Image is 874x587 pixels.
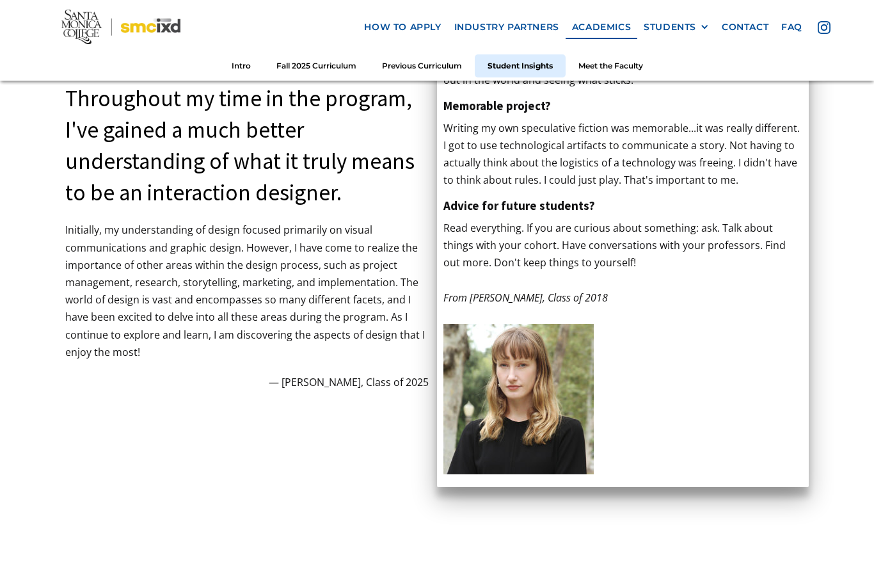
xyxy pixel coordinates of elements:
[448,15,566,39] a: industry partners
[715,15,775,39] a: contact
[443,307,802,324] p: ‍
[566,15,637,39] a: Academics
[358,15,447,39] a: how to apply
[61,10,180,45] img: Santa Monica College - SMC IxD logo
[65,83,429,209] div: Throughout my time in the program, I've gained a much better understanding of what it truly means...
[644,22,709,33] div: STUDENTS
[775,15,809,39] a: faq
[818,21,830,34] img: icon - instagram
[443,271,802,289] p: ‍
[264,54,369,77] a: Fall 2025 Curriculum
[566,54,656,77] a: Meet the Faculty
[219,54,264,77] a: Intro
[443,220,802,272] p: Read everything. If you are curious about something: ask. Talk about things with your cohort. Hav...
[443,324,594,474] img: Photography of Heidi Gaudet, a former student of Advanced Writing.
[369,54,475,77] a: Previous Curriculum
[65,221,429,361] p: Initially, my understanding of design focused primarily on visual communications and graphic desi...
[644,22,696,33] div: STUDENTS
[443,120,802,189] p: Writing my own speculative fiction was memorable...it was really different. I got to use technolo...
[65,374,429,391] p: — [PERSON_NAME], Class of 2025
[475,54,566,77] a: Student Insights
[443,291,608,305] em: From [PERSON_NAME], Class of 2018
[443,95,802,116] h5: Memorable project?
[443,195,802,216] h5: Advice for future students?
